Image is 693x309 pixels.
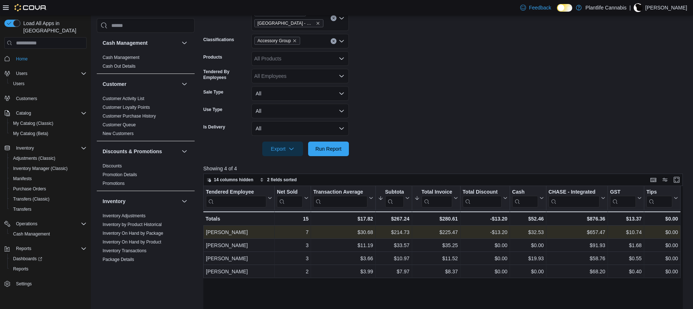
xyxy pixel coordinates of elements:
span: Accessory Group [258,37,291,44]
span: Inventory by Product Historical [103,222,162,227]
span: Reports [13,244,87,253]
span: Home [16,56,28,62]
label: Is Delivery [203,124,225,130]
button: Users [1,68,89,79]
div: -$13.20 [462,228,507,237]
a: Customer Loyalty Points [103,105,150,110]
button: Reports [7,264,89,274]
button: Open list of options [339,73,344,79]
div: [PERSON_NAME] [206,228,272,237]
button: All [251,104,349,118]
div: 3 [277,241,308,250]
label: Use Type [203,107,222,112]
span: Users [13,81,24,87]
div: $0.55 [610,254,642,263]
span: Reports [13,266,28,272]
span: Purchase Orders [13,186,46,192]
span: Inventory [16,145,34,151]
button: Inventory Manager (Classic) [7,163,89,174]
div: Tips [646,189,672,207]
h3: Inventory [103,198,126,205]
div: $0.00 [646,214,678,223]
div: Net Sold [277,189,303,207]
a: Customer Queue [103,122,136,127]
span: Inventory [13,144,87,152]
span: Discounts [103,163,122,169]
button: Remove Calgary - Mahogany Market from selection in this group [316,21,320,25]
span: My Catalog (Classic) [13,120,53,126]
a: Adjustments (Classic) [10,154,58,163]
div: Total Invoiced [421,189,452,196]
label: Products [203,54,222,60]
button: Discounts & Promotions [103,148,179,155]
span: Dashboards [13,256,42,262]
span: My Catalog (Beta) [10,129,87,138]
a: Dashboards [7,254,89,264]
span: Cash Out Details [103,63,136,69]
span: Cash Management [10,230,87,238]
div: Transaction Average [313,189,367,207]
div: GST [610,189,636,207]
div: Cash [512,189,538,207]
div: Tendered Employee [206,189,266,207]
div: CHASE - Integrated [549,189,600,196]
button: Total Discount [462,189,507,207]
button: Inventory [180,197,189,206]
span: Settings [13,279,87,288]
a: Cash Management [103,55,139,60]
span: Transfers [10,205,87,214]
span: Manifests [13,176,32,182]
a: Cash Management [10,230,53,238]
span: Promotions [103,181,125,186]
button: Cash [512,189,544,207]
button: Enter fullscreen [672,175,681,184]
div: $280.61 [414,214,458,223]
div: 3 [277,254,308,263]
div: $0.40 [610,268,642,276]
a: My Catalog (Classic) [10,119,56,128]
button: 14 columns hidden [204,175,256,184]
span: Customer Activity List [103,96,144,102]
span: Catalog [13,109,87,118]
div: Net Sold [277,189,303,196]
div: $0.00 [646,254,678,263]
input: Dark Mode [557,4,572,12]
span: Load All Apps in [GEOGRAPHIC_DATA] [20,20,87,34]
button: Open list of options [339,56,344,62]
div: $11.19 [313,241,373,250]
span: Transfers (Classic) [13,196,49,202]
div: [PERSON_NAME] [206,254,272,263]
span: Feedback [529,4,551,11]
h3: Customer [103,80,126,88]
span: Users [16,71,27,76]
span: Customer Purchase History [103,113,156,119]
div: $7.97 [378,268,409,276]
div: -$13.20 [462,214,507,223]
p: [PERSON_NAME] [645,3,687,12]
div: Total Discount [462,189,501,207]
div: $0.00 [512,268,544,276]
div: [PERSON_NAME] [206,241,272,250]
div: $0.00 [462,241,507,250]
h3: Cash Management [103,39,148,47]
button: Users [13,69,30,78]
span: [GEOGRAPHIC_DATA] - Mahogany Market [258,20,314,27]
div: CHASE - Integrated [549,189,600,207]
div: 7 [277,228,308,237]
span: Customers [13,94,87,103]
a: Users [10,79,27,88]
span: Run Report [315,145,342,152]
button: Settings [1,278,89,289]
div: $0.00 [646,228,678,237]
div: $10.97 [378,254,409,263]
button: Customer [180,80,189,88]
span: Manifests [10,174,87,183]
div: $19.93 [512,254,544,263]
a: Home [13,55,31,63]
div: $68.20 [549,268,605,276]
div: $3.99 [313,268,373,276]
div: $0.00 [512,241,544,250]
a: Package Details [103,257,134,262]
div: $876.36 [549,214,605,223]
